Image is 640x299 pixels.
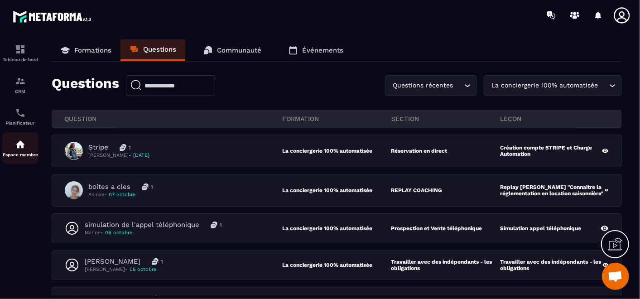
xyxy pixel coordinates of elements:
a: Événements [279,39,352,61]
p: 1 [161,258,163,265]
a: schedulerschedulerPlanificateur [2,101,38,132]
a: Formations [52,39,120,61]
p: [PERSON_NAME] [88,152,149,159]
p: [PERSON_NAME] [85,257,140,266]
p: 1 [151,183,153,191]
a: automationsautomationsEspace membre [2,132,38,164]
img: messages [120,144,126,151]
p: La conciergerie 100% automatisée [282,148,391,154]
div: Search for option [484,75,622,96]
p: Asmae [88,191,153,198]
span: - [DATE] [129,152,149,158]
p: La conciergerie 100% automatisée [282,225,391,231]
img: automations [15,139,26,150]
span: Questions récentes [391,81,455,91]
p: Tableau de bord [2,57,38,62]
img: scheduler [15,107,26,118]
p: Communauté [217,46,261,54]
p: FORMATION [282,115,391,123]
p: CRM [2,89,38,94]
p: Travailler avec des indépendants - les obligations [391,259,500,271]
img: logo [13,8,94,25]
div: Ouvrir le chat [602,263,629,290]
p: leçon [500,115,609,123]
p: Questions [143,45,176,53]
p: La conciergerie 100% automatisée [282,262,391,268]
p: REPLAY COACHING [391,187,443,193]
p: La conciergerie 100% automatisée [282,187,391,193]
p: simulation de l'appel téléphonique [85,221,199,229]
img: messages [211,222,217,228]
p: Création compte STRIPE et Charge Automation [500,145,602,157]
p: Événements [302,46,343,54]
input: Search for option [600,81,607,91]
input: Search for option [455,81,462,91]
span: - 06 octobre [101,230,132,236]
p: 1 [129,144,131,151]
p: Formations [74,46,111,54]
a: formationformationCRM [2,69,38,101]
span: - 05 octobre [125,266,156,272]
p: Travailler avec des indépendants - les obligations [500,259,602,271]
p: Simulation appel téléphonique [500,225,581,231]
img: formation [15,44,26,55]
span: La conciergerie 100% automatisée [490,81,600,91]
p: Marine [85,229,222,236]
p: boites a cles [88,183,130,191]
a: formationformationTableau de bord [2,37,38,69]
p: Espace membre [2,152,38,157]
p: Réservation en direct [391,148,448,154]
p: Planificateur [2,121,38,125]
img: messages [152,258,159,265]
p: [PERSON_NAME] [85,266,163,273]
p: Questions [52,75,119,96]
p: Stripe [88,143,108,152]
p: section [391,115,500,123]
a: Questions [120,39,185,61]
p: Prospection et Vente téléphonique [391,225,482,231]
img: formation [15,76,26,87]
p: 1 [220,222,222,229]
div: Search for option [385,75,477,96]
a: Communauté [194,39,270,61]
img: messages [142,183,149,190]
p: Replay [PERSON_NAME] "Connaitre la réglementation en location saisonnière" [500,184,605,197]
p: QUESTION [64,115,282,123]
span: - 07 octobre [104,192,135,198]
